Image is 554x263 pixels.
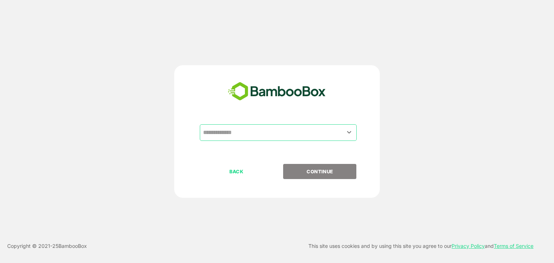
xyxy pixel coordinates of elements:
a: Terms of Service [494,243,533,249]
a: Privacy Policy [452,243,485,249]
button: BACK [200,164,273,179]
button: Open [344,128,354,137]
img: bamboobox [224,80,330,103]
p: This site uses cookies and by using this site you agree to our and [308,242,533,250]
p: CONTINUE [284,168,356,175]
p: BACK [201,168,273,175]
p: Copyright © 2021- 25 BambooBox [7,242,87,250]
button: CONTINUE [283,164,356,179]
